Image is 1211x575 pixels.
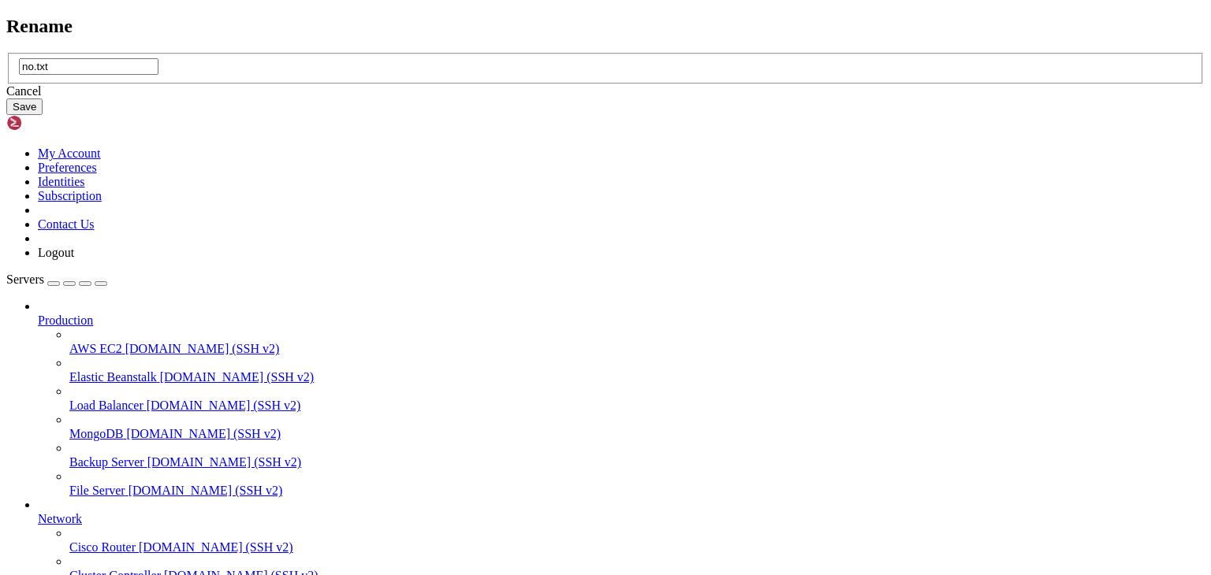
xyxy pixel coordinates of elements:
x-row: not required on a system that users do not log into. [6,100,1005,113]
li: Elastic Beanstalk [DOMAIN_NAME] (SSH v2) [69,356,1205,384]
a: Servers [6,273,107,286]
a: Contact Us [38,217,95,231]
span: [DOMAIN_NAME] (SSH v2) [129,484,283,497]
span: Elastic Beanstalk [69,370,157,384]
a: Production [38,313,1205,328]
li: Cisco Router [DOMAIN_NAME] (SSH v2) [69,526,1205,555]
a: Identities [38,175,85,188]
x-row: This system has been minimized by removing packages and content that are [6,87,1005,100]
li: Backup Server [DOMAIN_NAME] (SSH v2) [69,441,1205,469]
li: File Server [DOMAIN_NAME] (SSH v2) [69,469,1205,498]
a: Preferences [38,161,97,174]
a: AWS EC2 [DOMAIN_NAME] (SSH v2) [69,342,1205,356]
span: [DOMAIN_NAME] (SSH v2) [139,540,293,554]
span: [DOMAIN_NAME] (SSH v2) [126,427,281,440]
a: MongoDB [DOMAIN_NAME] (SSH v2) [69,427,1205,441]
a: Cisco Router [DOMAIN_NAME] (SSH v2) [69,540,1205,555]
x-row: * Management: [URL][DOMAIN_NAME] [6,46,1005,60]
li: Load Balancer [DOMAIN_NAME] (SSH v2) [69,384,1205,413]
x-row: Run 'do-release-upgrade' to upgrade to it. [6,154,1005,167]
span: Load Balancer [69,399,143,412]
x-row: New release '24.04.3 LTS' available. [6,140,1005,154]
span: AWS EC2 [69,342,122,355]
a: Backup Server [DOMAIN_NAME] (SSH v2) [69,455,1205,469]
div: (21, 14) [146,194,152,207]
a: Subscription [38,189,102,202]
a: Logout [38,246,74,259]
span: MongoDB [69,427,123,440]
a: File Server [DOMAIN_NAME] (SSH v2) [69,484,1205,498]
span: Network [38,512,82,525]
span: File Server [69,484,125,497]
span: Backup Server [69,455,144,469]
a: Load Balancer [DOMAIN_NAME] (SSH v2) [69,399,1205,413]
h2: Rename [6,16,1205,37]
x-row: root@goofy-colden:~# [6,194,1005,207]
button: Save [6,98,43,115]
span: [DOMAIN_NAME] (SSH v2) [125,342,280,355]
x-row: Welcome to Ubuntu 22.04.2 LTS (GNU/Linux 5.15.0-75-generic x86_64) [6,6,1005,20]
li: AWS EC2 [DOMAIN_NAME] (SSH v2) [69,328,1205,356]
x-row: * Documentation: [URL][DOMAIN_NAME] [6,33,1005,46]
span: [DOMAIN_NAME] (SSH v2) [160,370,315,384]
x-row: * Support: [URL][DOMAIN_NAME] [6,60,1005,73]
span: [DOMAIN_NAME] (SSH v2) [147,455,302,469]
li: MongoDB [DOMAIN_NAME] (SSH v2) [69,413,1205,441]
x-row: To restore this content, you can run the 'unminimize' command. [6,127,1005,140]
a: Elastic Beanstalk [DOMAIN_NAME] (SSH v2) [69,370,1205,384]
x-row: Last login: [DATE] from [TECHNICAL_ID] [6,180,1005,194]
li: Production [38,299,1205,498]
span: [DOMAIN_NAME] (SSH v2) [147,399,301,412]
div: Cancel [6,84,1205,98]
span: Cisco Router [69,540,136,554]
a: My Account [38,147,101,160]
a: Network [38,512,1205,526]
img: Shellngn [6,115,97,131]
span: Production [38,313,93,327]
span: Servers [6,273,44,286]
